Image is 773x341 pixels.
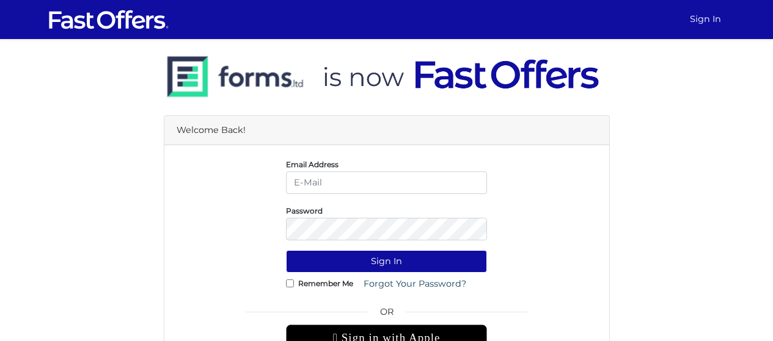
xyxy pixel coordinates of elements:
[286,250,487,273] button: Sign In
[298,282,353,285] label: Remember Me
[286,163,339,166] label: Email Address
[286,209,323,212] label: Password
[164,116,609,145] div: Welcome Back!
[286,305,487,325] span: OR
[356,273,474,295] a: Forgot Your Password?
[286,171,487,194] input: E-Mail
[685,7,726,31] a: Sign In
